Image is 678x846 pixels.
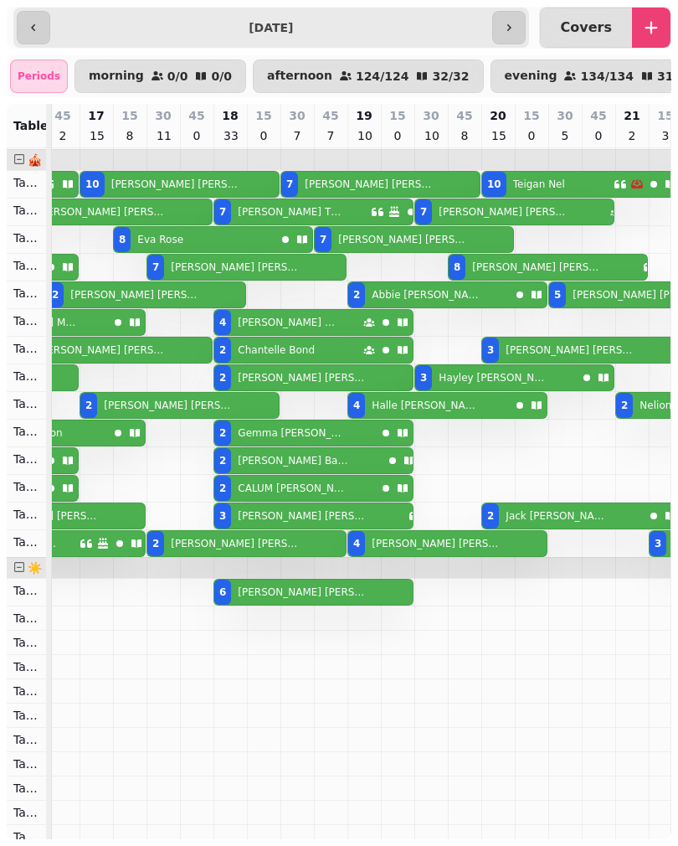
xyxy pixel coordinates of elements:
[322,107,338,124] p: 45
[372,399,478,412] p: Halle [PERSON_NAME]
[391,127,404,144] p: 0
[28,153,128,167] span: 🎪 Under Cover
[490,107,506,124] p: 20
[219,316,226,329] div: 4
[219,426,226,440] div: 2
[10,59,68,93] div: Periods
[155,107,171,124] p: 30
[432,70,469,82] p: 32 / 32
[152,537,159,550] div: 2
[625,127,639,144] p: 2
[424,127,438,144] p: 10
[13,534,39,550] p: Table 214
[491,127,505,144] p: 15
[13,707,39,724] p: Table 306
[659,127,672,144] p: 3
[89,70,144,83] p: morning
[37,205,166,219] p: [PERSON_NAME] [PERSON_NAME]
[657,107,673,124] p: 15
[523,107,539,124] p: 15
[238,454,348,467] p: [PERSON_NAME] Barrowman
[13,451,39,467] p: Table 211
[238,426,344,440] p: Gemma [PERSON_NAME]
[13,174,39,191] p: Table 201
[104,399,233,412] p: [PERSON_NAME] [PERSON_NAME]
[238,509,367,523] p: [PERSON_NAME] [PERSON_NAME]
[219,585,226,599] div: 6
[439,371,545,384] p: Hayley [PERSON_NAME]
[171,261,300,274] p: [PERSON_NAME] [PERSON_NAME]
[624,107,639,124] p: 21
[267,70,332,83] p: afternoon
[13,828,39,845] p: Table 311
[70,288,199,302] p: [PERSON_NAME] [PERSON_NAME]
[420,205,427,219] div: 7
[590,107,606,124] p: 45
[56,127,69,144] p: 2
[353,399,360,412] div: 4
[513,178,565,191] p: Teigan Nel
[219,343,226,357] div: 2
[222,107,238,124] p: 18
[506,509,612,523] p: Jack [PERSON_NAME]
[621,399,628,412] div: 2
[13,804,39,821] p: Table 310
[238,205,341,219] p: [PERSON_NAME] Thomson
[324,127,337,144] p: 7
[554,288,561,302] div: 5
[472,261,601,274] p: [PERSON_NAME] [PERSON_NAME]
[223,127,237,144] p: 33
[505,70,557,83] p: evening
[13,285,39,302] p: Table 205
[13,257,39,274] p: Table 204
[37,343,166,357] p: [PERSON_NAME] [PERSON_NAME]
[356,107,372,124] p: 19
[13,582,39,599] p: Table 301
[88,107,104,124] p: 17
[123,127,136,144] p: 8
[167,70,188,82] p: 0 / 0
[13,731,39,748] p: Table 307
[188,107,204,124] p: 45
[557,107,573,124] p: 30
[121,107,137,124] p: 15
[389,107,405,124] p: 15
[28,561,116,575] span: ☀️ Open Air 1
[487,509,494,523] div: 2
[219,482,226,495] div: 2
[238,316,335,329] p: [PERSON_NAME] Liddell
[372,288,478,302] p: Abbie [PERSON_NAME]
[655,537,661,550] div: 3
[152,261,159,274] div: 7
[286,178,293,191] div: 7
[356,70,409,82] p: 124 / 124
[54,107,70,124] p: 45
[458,127,471,144] p: 8
[558,127,572,144] p: 5
[219,454,226,467] div: 2
[111,178,244,191] p: [PERSON_NAME] [PERSON_NAME]
[13,610,39,627] p: Table 302
[487,343,494,357] div: 3
[13,395,39,412] p: Table 209
[13,780,39,797] p: Table 309
[13,340,39,357] p: Table 207
[13,506,39,523] p: Table 213
[561,21,612,34] p: Covers
[219,371,226,384] div: 2
[85,178,100,191] div: 10
[238,371,367,384] p: [PERSON_NAME] [PERSON_NAME]
[190,127,203,144] p: 0
[137,233,183,246] p: Eva Rose
[13,312,39,329] p: Table 206
[13,202,39,219] p: Table 202
[52,288,59,302] div: 2
[506,343,634,357] p: [PERSON_NAME] [PERSON_NAME]
[219,509,226,523] div: 3
[357,127,371,144] p: 10
[74,59,246,93] button: morning0/00/0
[353,537,360,550] div: 4
[211,70,232,82] p: 0 / 0
[238,482,344,495] p: CALUM [PERSON_NAME]
[305,178,434,191] p: [PERSON_NAME] [PERSON_NAME]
